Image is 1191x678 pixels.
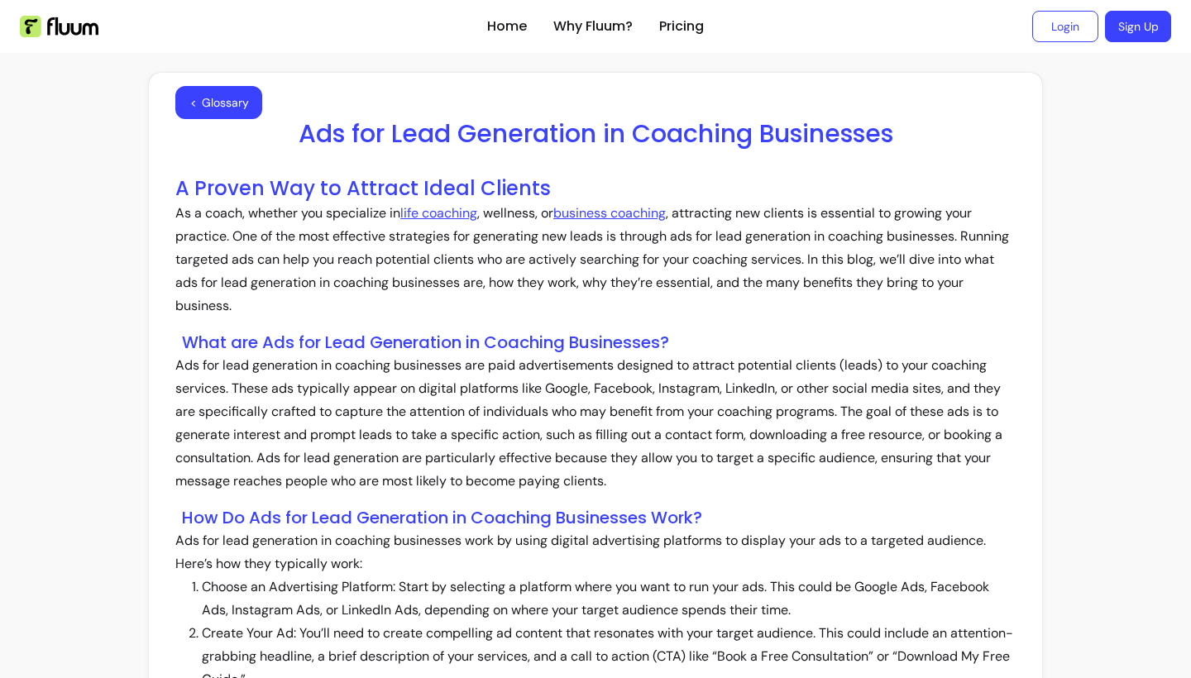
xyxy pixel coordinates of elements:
a: life coaching [400,204,477,222]
p: Ads for lead generation in coaching businesses work by using digital advertising platforms to dis... [175,529,1016,575]
h3: How Do Ads for Lead Generation in Coaching Businesses Work? [182,506,1016,529]
p: Ads for lead generation in coaching businesses are paid advertisements designed to attract potent... [175,354,1016,493]
a: business coaching [553,204,666,222]
h1: Ads for Lead Generation in Coaching Businesses [175,119,1016,149]
a: Home [487,17,527,36]
button: <Glossary [175,86,262,119]
img: Fluum Logo [20,16,98,37]
span: Glossary [202,94,249,111]
p: As a coach, whether you specialize in , wellness, or , attracting new clients is essential to gro... [175,202,1016,318]
a: Sign Up [1105,11,1171,42]
a: Pricing [659,17,704,36]
span: < [190,94,197,111]
h2: A Proven Way to Attract Ideal Clients [175,175,1016,202]
a: Login [1032,11,1098,42]
a: Why Fluum? [553,17,633,36]
h3: What are Ads for Lead Generation in Coaching Businesses? [182,331,1016,354]
li: Choose an Advertising Platform: Start by selecting a platform where you want to run your ads. Thi... [202,575,1016,622]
